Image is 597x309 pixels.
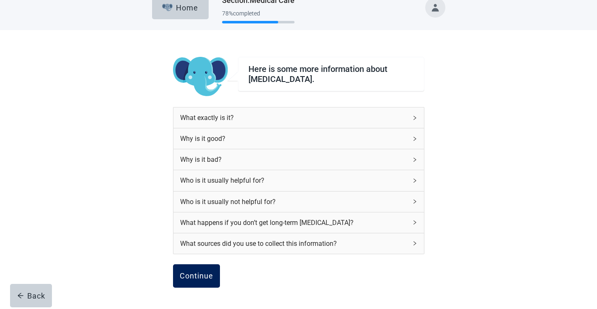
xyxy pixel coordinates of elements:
[248,64,414,84] div: Here is some more information about [MEDICAL_DATA].
[180,175,407,186] div: Who is it usually helpful for?
[173,233,424,254] div: What sources did you use to collect this information?
[173,212,424,233] div: What happens if you don’t get long-term [MEDICAL_DATA]?
[173,128,424,149] div: Why is it good?
[162,4,173,11] img: Elephant
[412,115,417,120] span: right
[173,107,424,128] div: What exactly is it?
[412,178,417,183] span: right
[180,272,213,280] div: Continue
[17,292,24,299] span: arrow-left
[222,10,295,17] div: 78 % completed
[412,136,417,141] span: right
[173,170,424,191] div: Who is it usually helpful for?
[17,291,45,300] div: Back
[412,241,417,246] span: right
[412,199,417,204] span: right
[412,157,417,162] span: right
[180,197,407,207] div: Who is it usually not helpful for?
[173,57,228,97] img: Koda Elephant
[180,133,407,144] div: Why is it good?
[180,238,407,249] div: What sources did you use to collect this information?
[162,3,198,12] div: Home
[173,149,424,170] div: Why is it bad?
[412,220,417,225] span: right
[10,284,52,307] button: arrow-leftBack
[180,154,407,165] div: Why is it bad?
[180,112,407,123] div: What exactly is it?
[180,217,407,228] div: What happens if you don’t get long-term [MEDICAL_DATA]?
[173,192,424,212] div: Who is it usually not helpful for?
[173,264,220,288] button: Continue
